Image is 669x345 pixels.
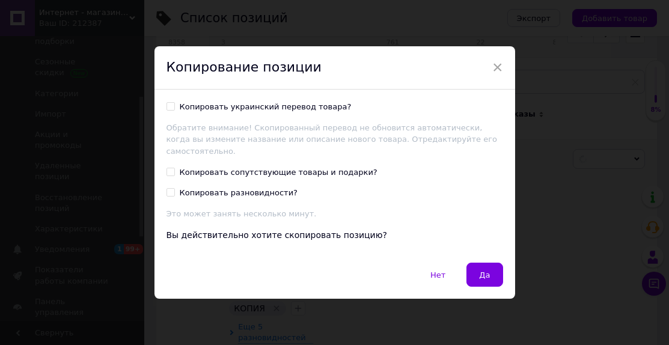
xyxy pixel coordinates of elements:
[466,263,503,287] button: Да
[479,270,490,279] span: Да
[166,60,322,75] span: Копирование позиции
[492,57,503,78] span: ×
[430,270,445,279] span: Нет
[180,188,298,198] div: Копировать разновидности?
[180,167,377,178] div: Копировать сопутствующие товары и подарки?
[180,102,352,112] div: Копировать украинский перевод товара?
[166,123,498,156] span: Обратите внимание! Скопированный перевод не обновится автоматически, когда вы измените название и...
[418,263,458,287] button: Нет
[166,230,503,242] div: Вы действительно хотите скопировать позицию?
[166,209,317,218] span: Это может занять несколько минут.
